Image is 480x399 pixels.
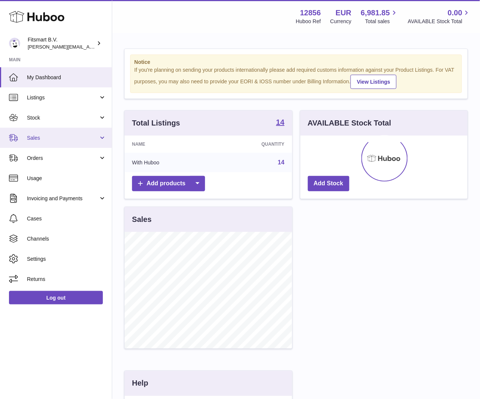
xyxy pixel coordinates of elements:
[276,118,284,127] a: 14
[300,8,321,18] strong: 12856
[27,235,106,242] span: Channels
[125,136,213,153] th: Name
[448,8,462,18] span: 0.00
[308,176,349,191] a: Add Stock
[330,18,352,25] div: Currency
[27,175,106,182] span: Usage
[27,215,106,222] span: Cases
[27,276,106,283] span: Returns
[125,153,213,172] td: With Huboo
[213,136,292,153] th: Quantity
[361,8,390,18] span: 6,981.85
[408,8,471,25] a: 0.00 AVAILABLE Stock Total
[27,114,98,121] span: Stock
[27,134,98,142] span: Sales
[27,195,98,202] span: Invoicing and Payments
[365,18,398,25] span: Total sales
[134,66,458,89] div: If you're planning on sending your products internationally please add required customs informati...
[27,74,106,81] span: My Dashboard
[134,59,458,66] strong: Notice
[278,159,285,166] a: 14
[132,378,148,389] h3: Help
[361,8,399,25] a: 6,981.85 Total sales
[351,75,397,89] a: View Listings
[27,94,98,101] span: Listings
[9,291,103,304] a: Log out
[132,118,180,128] h3: Total Listings
[28,44,150,50] span: [PERSON_NAME][EMAIL_ADDRESS][DOMAIN_NAME]
[408,18,471,25] span: AVAILABLE Stock Total
[9,38,20,49] img: jonathan@leaderoo.com
[27,155,98,162] span: Orders
[296,18,321,25] div: Huboo Ref
[27,256,106,263] span: Settings
[28,36,95,50] div: Fitsmart B.V.
[308,118,391,128] h3: AVAILABLE Stock Total
[276,118,284,126] strong: 14
[132,176,205,191] a: Add products
[132,214,152,225] h3: Sales
[336,8,351,18] strong: EUR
